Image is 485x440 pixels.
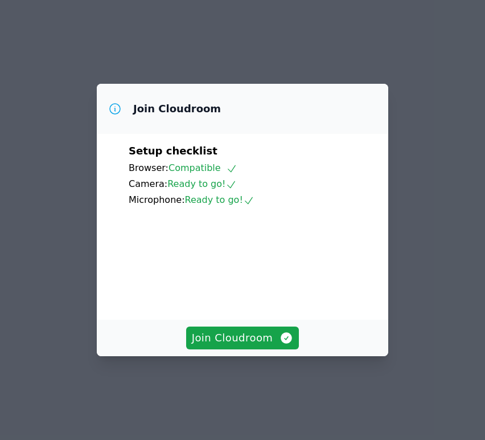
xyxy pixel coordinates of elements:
[129,194,185,205] span: Microphone:
[129,145,217,157] span: Setup checklist
[129,178,167,189] span: Camera:
[185,194,254,205] span: Ready to go!
[192,330,294,346] span: Join Cloudroom
[129,162,168,173] span: Browser:
[186,327,299,349] button: Join Cloudroom
[168,162,237,173] span: Compatible
[167,178,237,189] span: Ready to go!
[133,102,221,116] h3: Join Cloudroom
